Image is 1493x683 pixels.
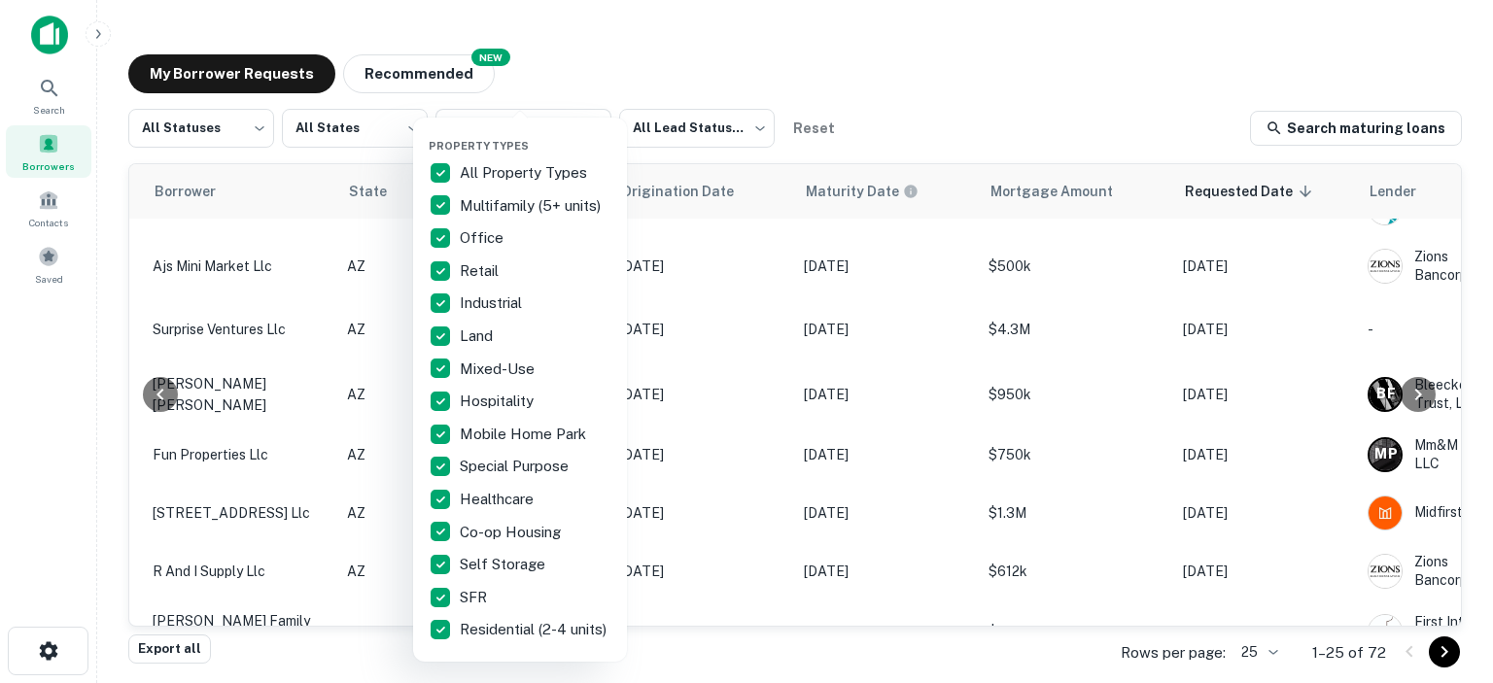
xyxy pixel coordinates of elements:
[460,586,491,609] p: SFR
[460,423,590,446] p: Mobile Home Park
[460,291,526,315] p: Industrial
[460,194,605,218] p: Multifamily (5+ units)
[460,226,507,250] p: Office
[460,259,503,283] p: Retail
[460,521,565,544] p: Co-op Housing
[460,488,538,511] p: Healthcare
[460,390,538,413] p: Hospitality
[460,358,538,381] p: Mixed-Use
[460,553,549,576] p: Self Storage
[1396,528,1493,621] iframe: Chat Widget
[460,324,497,348] p: Land
[460,161,591,185] p: All Property Types
[460,618,610,641] p: Residential (2-4 units)
[429,140,529,152] span: Property Types
[460,455,573,478] p: Special Purpose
